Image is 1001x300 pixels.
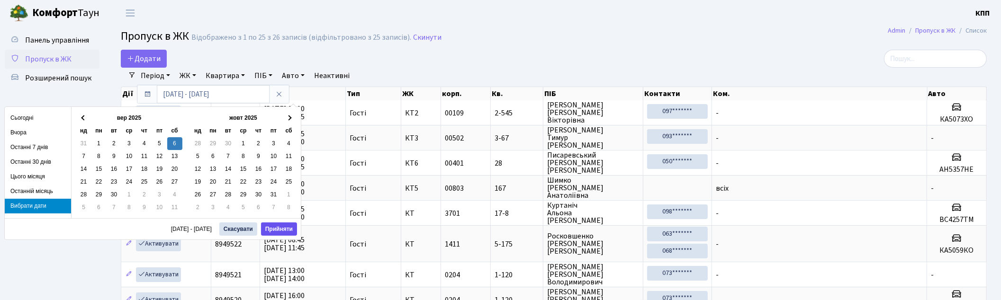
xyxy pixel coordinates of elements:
th: пт [266,124,281,137]
th: Кв. [491,87,543,100]
td: 2 [107,137,122,150]
span: Росковшенко [PERSON_NAME] [PERSON_NAME] [547,232,639,255]
td: 31 [266,188,281,201]
th: Ком. [712,87,927,100]
td: 8 [91,150,107,163]
td: 1 [236,137,251,150]
td: 20 [167,163,182,176]
h5: АН5357НЕ [931,165,983,174]
a: КПП [975,8,990,19]
span: 3701 [445,208,460,219]
span: 1411 [445,239,460,249]
td: 11 [137,150,152,163]
span: КТ5 [405,185,437,192]
td: 14 [221,163,236,176]
td: 21 [76,176,91,188]
span: 28 [495,159,539,167]
th: Контакти [643,87,712,100]
li: Цього місяця [5,169,71,184]
a: Скинути [413,33,442,42]
a: Admin [888,26,905,35]
td: 7 [266,201,281,214]
span: 8949522 [215,239,242,249]
td: 12 [152,150,167,163]
td: 2 [251,137,266,150]
div: Відображено з 1 по 25 з 26 записів (відфільтровано з 25 записів). [191,33,411,42]
span: Гості [350,134,366,142]
span: 00401 [445,158,464,168]
td: 8 [281,201,297,214]
td: 5 [152,137,167,150]
span: 167 [495,185,539,192]
a: Активувати [136,237,181,251]
th: ЖК [401,87,441,100]
td: 8 [122,201,137,214]
span: Писаревський [PERSON_NAME] [PERSON_NAME] [547,151,639,174]
a: ЖК [176,68,200,84]
td: 29 [91,188,107,201]
td: 28 [76,188,91,201]
th: ср [236,124,251,137]
td: 1 [122,188,137,201]
span: - [716,270,719,280]
td: 17 [122,163,137,176]
span: Пропуск в ЖК [25,54,72,64]
td: 1 [91,137,107,150]
td: 4 [167,188,182,201]
th: нд [190,124,206,137]
th: Період [260,87,346,100]
td: 26 [152,176,167,188]
td: 18 [281,163,297,176]
td: 10 [152,201,167,214]
h5: ВС4257ТМ [931,215,983,224]
input: Пошук... [884,50,987,68]
a: Період [137,68,174,84]
span: 1-120 [495,271,539,279]
td: 2 [137,188,152,201]
th: Тип [346,87,401,100]
td: 27 [167,176,182,188]
a: Додати [121,50,167,68]
img: logo.png [9,4,28,23]
td: 3 [266,137,281,150]
span: [DATE] 04:00 [DATE] 23:15 [264,104,305,122]
td: 12 [190,163,206,176]
td: 5 [190,150,206,163]
td: 7 [76,150,91,163]
span: КТ [405,271,437,279]
span: Гості [350,109,366,117]
td: 21 [221,176,236,188]
th: чт [251,124,266,137]
a: Пропуск в ЖК [5,50,99,69]
span: [DATE] 08:45 [DATE] 11:45 [264,235,305,253]
td: 22 [91,176,107,188]
td: 29 [206,137,221,150]
span: Гості [350,271,366,279]
th: вт [221,124,236,137]
span: [DATE] - [DATE] [171,226,216,232]
td: 16 [251,163,266,176]
span: [PERSON_NAME] [PERSON_NAME] Володимирович [547,263,639,286]
span: - [716,239,719,249]
th: жовт 2025 [206,112,281,124]
td: 10 [266,150,281,163]
h5: КА5059КО [931,246,983,255]
th: чт [137,124,152,137]
span: [PERSON_NAME] [PERSON_NAME] Вікторівна [547,101,639,124]
span: 8949521 [215,270,242,280]
li: Останні 30 днів [5,155,71,169]
th: Авто [928,87,987,100]
td: 3 [122,137,137,150]
button: Скасувати [219,222,257,236]
td: 25 [137,176,152,188]
td: 5 [236,201,251,214]
td: 19 [152,163,167,176]
td: 23 [251,176,266,188]
td: 6 [206,150,221,163]
h5: КА5073ХО [931,115,983,124]
a: Квартира [202,68,249,84]
span: [PERSON_NAME] Тимур [PERSON_NAME] [547,126,639,149]
td: 9 [107,150,122,163]
td: 6 [167,137,182,150]
span: 5-175 [495,240,539,248]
